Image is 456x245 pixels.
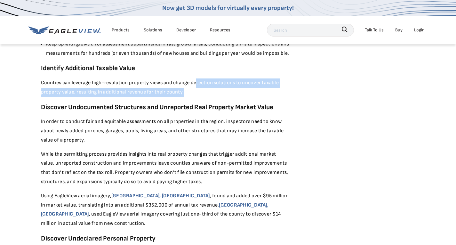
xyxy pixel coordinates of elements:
[111,193,210,199] a: [GEOGRAPHIC_DATA], [GEOGRAPHIC_DATA]
[267,24,354,37] input: Search
[144,26,162,34] div: Solutions
[41,192,291,228] p: Using EagleView aerial imagery, , found and added over $95 million in market value, translating i...
[41,103,273,111] strong: Discover Undocumented Structures and Unreported Real Property Market Value
[41,64,135,72] strong: Identify Additional Taxable Value
[176,26,196,34] a: Developer
[414,26,425,34] div: Login
[162,4,294,12] a: Now get 3D models for virtually every property!
[41,234,156,242] strong: Discover Undeclared Personal Property
[41,78,291,97] p: Counties can leverage high-resolution property views and change detection solutions to uncover ta...
[41,117,291,145] p: In order to conduct fair and equitable assessments on all properties in the region, inspectors ne...
[112,26,130,34] div: Products
[365,26,384,34] div: Talk To Us
[210,26,230,34] div: Resources
[46,40,291,58] li: Keep up with growth. For assessment departments in fast growth areas, conducting on-site inspecti...
[41,150,291,187] p: While the permitting process provides insights into real property changes that trigger additional...
[395,26,403,34] a: Buy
